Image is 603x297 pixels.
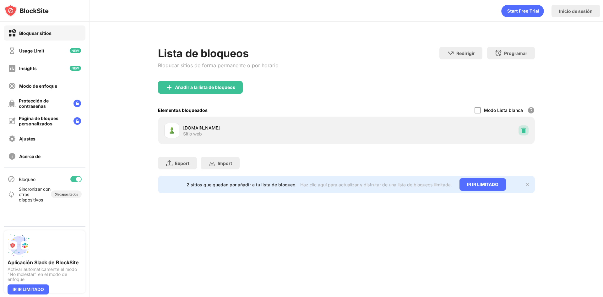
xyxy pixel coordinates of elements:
div: Acerca de [19,154,41,159]
div: IR IR LIMITADO [8,284,49,294]
div: Página de bloques personalizados [19,116,68,126]
div: Inicio de sesión [559,8,593,14]
img: customize-block-page-off.svg [8,117,16,125]
div: Sitio web [183,131,202,137]
img: lock-menu.svg [73,117,81,125]
div: Modo Lista blanca [484,107,523,113]
div: animation [501,5,544,17]
img: settings-off.svg [8,135,16,143]
img: password-protection-off.svg [8,100,16,107]
div: Bloquear sitios [19,30,52,36]
div: Haz clic aquí para actualizar y disfrutar de una lista de bloqueos ilimitada. [300,182,452,187]
img: about-off.svg [8,152,16,160]
div: Aplicación Slack de BlockSite [8,259,82,266]
div: Export [175,161,189,166]
div: Modo de enfoque [19,83,57,89]
img: new-icon.svg [70,66,81,71]
img: block-on.svg [8,29,16,37]
div: Añadir a la lista de bloqueos [175,85,235,90]
div: Discapacitados [55,192,78,196]
div: Lista de bloqueos [158,47,279,60]
div: 2 sitios que quedan por añadir a tu lista de bloqueo. [187,182,296,187]
div: Activar automáticamente el modo "No molestar" en el modo de enfoque [8,267,82,282]
img: insights-off.svg [8,64,16,72]
img: favicons [168,127,176,134]
img: new-icon.svg [70,48,81,53]
div: Elementos bloqueados [158,107,208,113]
div: Bloquear sitios de forma permanente o por horario [158,62,279,69]
div: Programar [504,51,527,56]
div: IR IR LIMITADO [459,178,506,191]
div: Import [218,161,232,166]
div: Sincronizar con otros dispositivos [19,186,51,202]
img: push-slack.svg [8,234,30,257]
div: Redirigir [456,51,475,56]
div: Usage Limit [19,48,44,53]
img: sync-icon.svg [8,190,15,198]
img: time-usage-off.svg [8,47,16,55]
div: Protección de contraseñas [19,98,68,109]
div: Ajustes [19,136,35,141]
img: focus-off.svg [8,82,16,90]
img: logo-blocksite.svg [4,4,49,17]
div: Insights [19,66,37,71]
img: lock-menu.svg [73,100,81,107]
div: Bloqueo [19,177,35,182]
div: [DOMAIN_NAME] [183,124,346,131]
img: x-button.svg [525,182,530,187]
img: blocking-icon.svg [8,175,15,183]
